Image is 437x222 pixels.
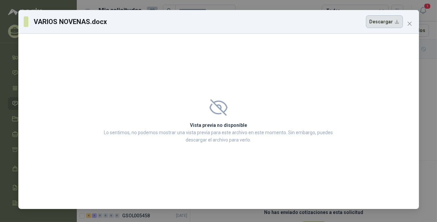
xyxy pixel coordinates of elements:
[34,17,107,27] h3: VARIOS NOVENAS.docx
[404,18,415,29] button: Close
[102,122,335,129] h2: Vista previa no disponible
[366,15,403,28] button: Descargar
[407,21,412,26] span: close
[102,129,335,144] p: Lo sentimos, no podemos mostrar una vista previa para este archivo en este momento. Sin embargo, ...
